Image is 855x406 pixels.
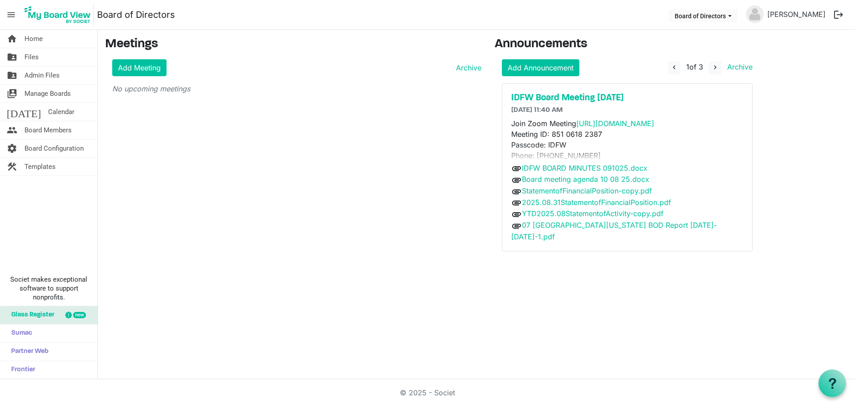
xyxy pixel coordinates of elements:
a: IDFW Board Meeting [DATE] [511,93,743,103]
span: of 3 [686,62,703,71]
span: Join Zoom Meeting Meeting ID: 851 0618 2387 Passcode: IDFW Phone: [PHONE_NUMBER] [511,119,654,160]
a: Board of Directors [97,6,175,24]
p: No upcoming meetings [112,83,481,94]
button: logout [829,5,848,24]
span: settings [7,139,17,157]
a: Board meeting agenda 10 08 25.docx [522,175,649,184]
span: construction [7,158,17,176]
span: attachment [511,186,522,197]
button: navigate_next [709,61,721,74]
span: home [7,30,17,48]
a: Archive [452,62,481,73]
span: [DATE] [7,103,41,121]
a: [URL][DOMAIN_NAME] [576,119,654,128]
a: 07 [GEOGRAPHIC_DATA][US_STATE] BOD Report [DATE]-[DATE]-1.pdf [511,221,717,241]
a: My Board View Logo [22,4,97,26]
span: attachment [511,197,522,208]
span: folder_shared [7,48,17,66]
span: Files [24,48,39,66]
span: navigate_before [670,63,678,71]
span: Admin Files [24,66,60,84]
a: Archive [724,62,753,71]
span: attachment [511,163,522,174]
span: Societ makes exceptional software to support nonprofits. [4,275,94,302]
div: new [73,312,86,318]
button: Board of Directors dropdownbutton [669,9,737,22]
img: no-profile-picture.svg [746,5,764,23]
span: menu [3,6,20,23]
span: Home [24,30,43,48]
button: navigate_before [668,61,680,74]
span: switch_account [7,85,17,103]
span: folder_shared [7,66,17,84]
a: 2025.08.31StatementofFinancialPosition.pdf [522,198,671,207]
span: Board Configuration [24,139,84,157]
span: attachment [511,209,522,220]
span: attachment [511,221,522,231]
h3: Announcements [495,37,760,52]
a: Add Meeting [112,59,167,76]
span: Manage Boards [24,85,71,103]
a: IDFW BOARD MINUTES 091025.docx [522,164,647,172]
span: Glass Register [7,306,54,324]
span: navigate_next [711,63,719,71]
span: 1 [686,62,689,71]
a: [PERSON_NAME] [764,5,829,23]
span: attachment [511,175,522,185]
span: Partner Web [7,343,49,361]
span: Templates [24,158,56,176]
span: [DATE] 11:40 AM [511,107,563,114]
a: © 2025 - Societ [400,388,455,397]
span: Calendar [48,103,74,121]
h3: Meetings [105,37,481,52]
span: Sumac [7,324,32,342]
img: My Board View Logo [22,4,94,26]
span: people [7,121,17,139]
a: YTD2025.08StatementofActivity-copy.pdf [522,209,664,218]
span: Board Members [24,121,72,139]
a: Add Announcement [502,59,579,76]
span: Frontier [7,361,35,379]
a: StatementofFinancialPosition-copy.pdf [522,186,652,195]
